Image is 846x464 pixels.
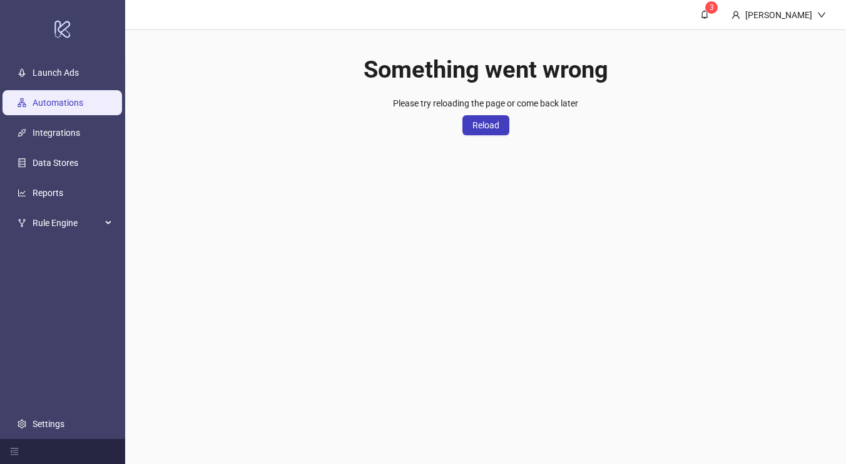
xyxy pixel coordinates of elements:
[731,11,740,19] span: user
[700,10,709,19] span: bell
[18,219,26,227] span: fork
[10,447,19,456] span: menu-fold
[33,210,101,235] span: Rule Engine
[33,98,83,108] a: Automations
[33,68,79,78] a: Launch Ads
[817,11,826,19] span: down
[710,3,714,12] span: 3
[740,8,817,22] div: [PERSON_NAME]
[472,120,499,130] span: Reload
[364,56,608,85] h1: Something went wrong
[705,1,718,14] sup: 3
[33,158,78,168] a: Data Stores
[462,115,509,135] button: Reload
[33,419,64,429] a: Settings
[33,128,80,138] a: Integrations
[33,188,63,198] a: Reports
[393,98,578,108] span: Please try reloading the page or come back later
